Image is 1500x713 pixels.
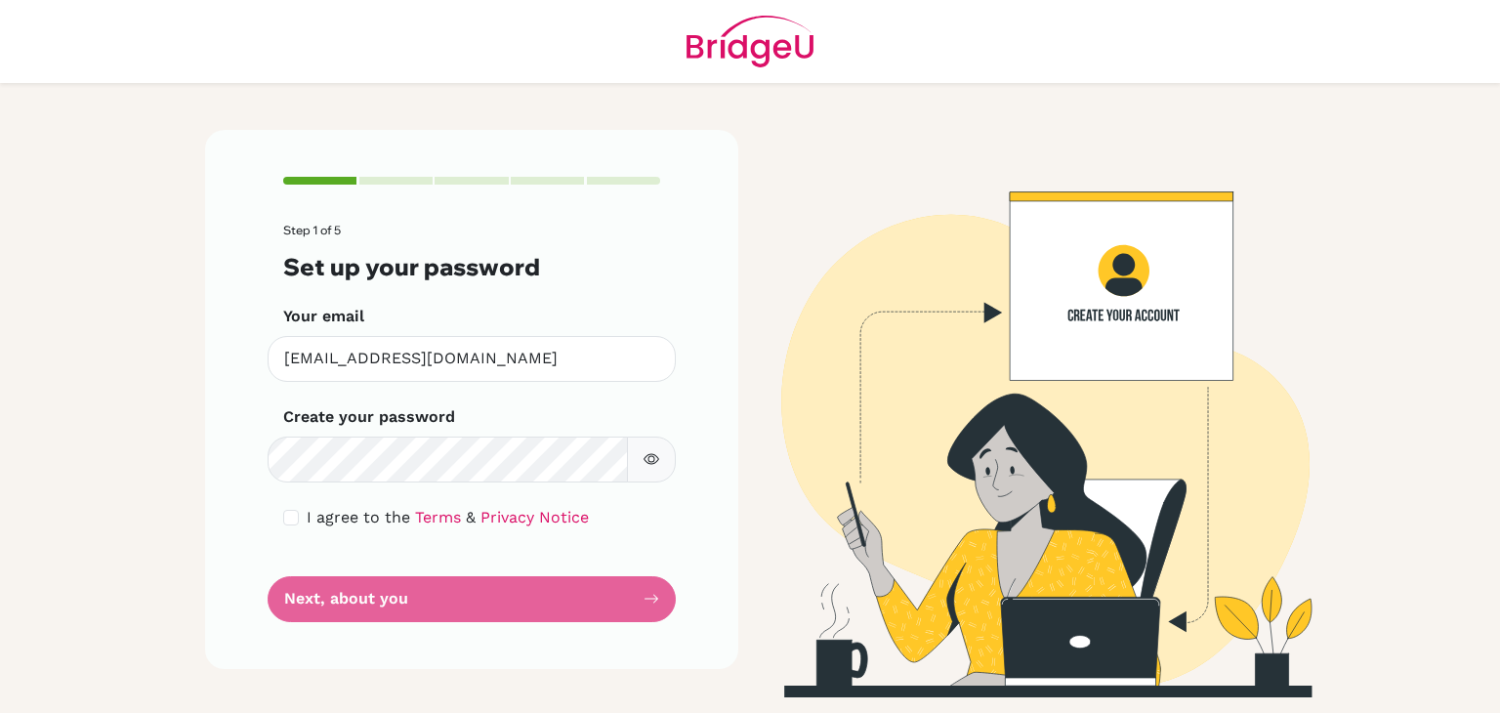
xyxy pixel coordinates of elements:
[307,508,410,526] span: I agree to the
[283,305,364,328] label: Your email
[283,405,455,429] label: Create your password
[283,223,341,237] span: Step 1 of 5
[480,508,589,526] a: Privacy Notice
[466,508,476,526] span: &
[283,253,660,281] h3: Set up your password
[415,508,461,526] a: Terms
[268,336,676,382] input: Insert your email*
